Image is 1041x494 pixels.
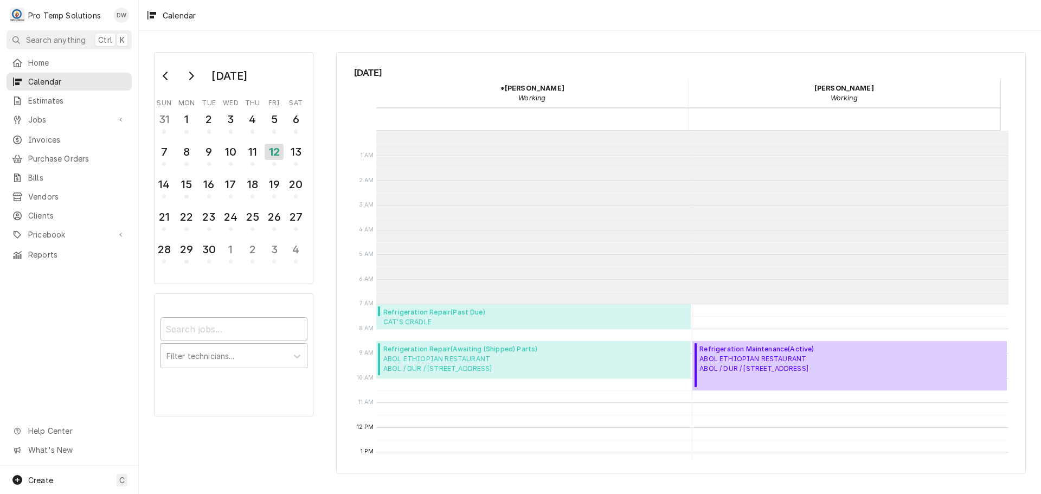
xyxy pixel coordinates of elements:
span: Bills [28,172,126,183]
span: Clients [28,210,126,221]
div: 3 [222,111,239,127]
span: ABOL ETHIOPIAN RESTAURANT ABOL / DUR / [STREET_ADDRESS] [383,354,537,374]
span: Ctrl [98,34,112,46]
span: Refrigeration Maintenance ( Active ) [699,344,814,354]
span: Vendors [28,191,126,202]
div: 16 [201,176,217,193]
span: 10 AM [354,374,377,382]
th: Saturday [285,95,307,108]
a: Go to Jobs [7,111,132,129]
div: Pro Temp Solutions [28,10,101,21]
span: Invoices [28,134,126,145]
span: 12 PM [354,423,377,432]
span: 3 AM [356,201,377,209]
div: [DATE] [208,67,251,85]
div: 9 [201,144,217,160]
strong: *[PERSON_NAME] [500,84,564,92]
div: 4 [287,241,304,258]
div: 10 [222,144,239,160]
span: Create [28,476,53,485]
input: Search jobs... [160,317,307,341]
div: 11 [244,144,261,160]
div: Pro Temp Solutions's Avatar [10,8,25,23]
div: 26 [266,209,282,225]
div: 22 [178,209,195,225]
span: Help Center [28,425,125,437]
div: 4 [244,111,261,127]
th: Monday [175,95,198,108]
th: Wednesday [220,95,241,108]
span: 11 AM [356,398,377,407]
span: C [119,474,125,486]
span: 2 AM [356,176,377,185]
a: Bills [7,169,132,187]
div: Calendar Day Picker [154,52,313,284]
span: 6 AM [356,275,377,284]
div: Dakota Williams - Working [688,80,1000,107]
button: Go to previous month [155,67,177,85]
div: 19 [266,176,282,193]
a: Go to Help Center [7,422,132,440]
div: 12 [265,144,284,160]
span: What's New [28,444,125,455]
span: 9 AM [356,349,377,357]
div: 14 [156,176,172,193]
a: Calendar [7,73,132,91]
a: Estimates [7,92,132,110]
div: 17 [222,176,239,193]
span: Estimates [28,95,126,106]
div: 30 [201,241,217,258]
div: Refrigeration Repair(Past Due)CAT'S CRADLECAT'S CRADLE CARRBORO / [STREET_ADDRESS] [376,304,691,329]
th: Tuesday [198,95,220,108]
div: Calendar Filters [154,293,313,416]
button: Search anythingCtrlK [7,30,132,49]
div: 1 [178,111,195,127]
span: Refrigeration Repair ( Past Due ) [383,307,542,317]
div: 27 [287,209,304,225]
div: Dana Williams's Avatar [114,8,129,23]
span: 1 PM [358,447,377,456]
em: Working [831,94,858,102]
span: 4 AM [356,226,377,234]
th: Sunday [153,95,175,108]
th: Thursday [242,95,264,108]
div: [Service] Refrigeration Repair CAT'S CRADLE CAT'S CRADLE CARRBORO / 300 A MAIN ST, CARRBORO, NC 2... [376,304,691,329]
div: 7 [156,144,172,160]
div: Refrigeration Maintenance(Active)ABOL ETHIOPIAN RESTAURANTABOL / DUR / [STREET_ADDRESS] [692,341,1007,390]
div: 24 [222,209,239,225]
span: CAT'S CRADLE CAT'S CRADLE CARRBORO / [STREET_ADDRESS] [383,317,542,326]
strong: [PERSON_NAME] [814,84,874,92]
a: Home [7,54,132,72]
div: P [10,8,25,23]
span: K [120,34,125,46]
a: Clients [7,207,132,224]
div: 18 [244,176,261,193]
a: Go to Pricebook [7,226,132,243]
div: 13 [287,144,304,160]
div: 2 [244,241,261,258]
span: Reports [28,249,126,260]
div: 21 [156,209,172,225]
div: 28 [156,241,172,258]
div: Calendar Calendar [336,52,1026,473]
div: 29 [178,241,195,258]
div: Refrigeration Repair(Awaiting (Shipped) Parts)ABOL ETHIOPIAN RESTAURANTABOL / DUR / [STREET_ADDRESS] [376,341,691,378]
a: Vendors [7,188,132,206]
div: DW [114,8,129,23]
em: Working [518,94,545,102]
span: Jobs [28,114,110,125]
span: Calendar [28,76,126,87]
div: 31 [156,111,172,127]
span: Refrigeration Repair ( Awaiting (Shipped) Parts ) [383,344,537,354]
a: Reports [7,246,132,264]
div: 20 [287,176,304,193]
div: [Service] Refrigeration Repair ABOL ETHIOPIAN RESTAURANT ABOL / DUR / 2945 S Miami Blvd #102, Dur... [376,341,691,378]
div: 2 [201,111,217,127]
div: 1 [222,241,239,258]
div: Calendar Filters [160,307,307,380]
div: 3 [266,241,282,258]
span: ABOL ETHIOPIAN RESTAURANT ABOL / DUR / [STREET_ADDRESS] [699,354,814,374]
span: Home [28,57,126,68]
span: 1 AM [358,151,377,160]
span: Purchase Orders [28,153,126,164]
